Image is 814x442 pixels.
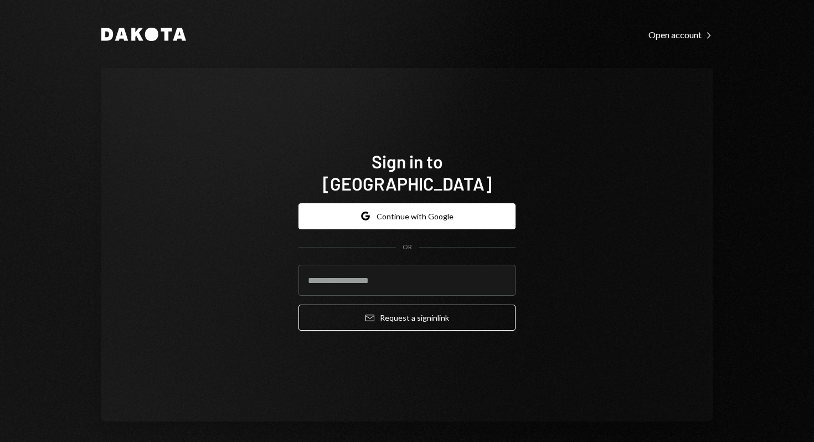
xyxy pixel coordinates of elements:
[403,243,412,252] div: OR
[648,28,713,40] a: Open account
[298,305,516,331] button: Request a signinlink
[298,203,516,229] button: Continue with Google
[298,150,516,194] h1: Sign in to [GEOGRAPHIC_DATA]
[648,29,713,40] div: Open account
